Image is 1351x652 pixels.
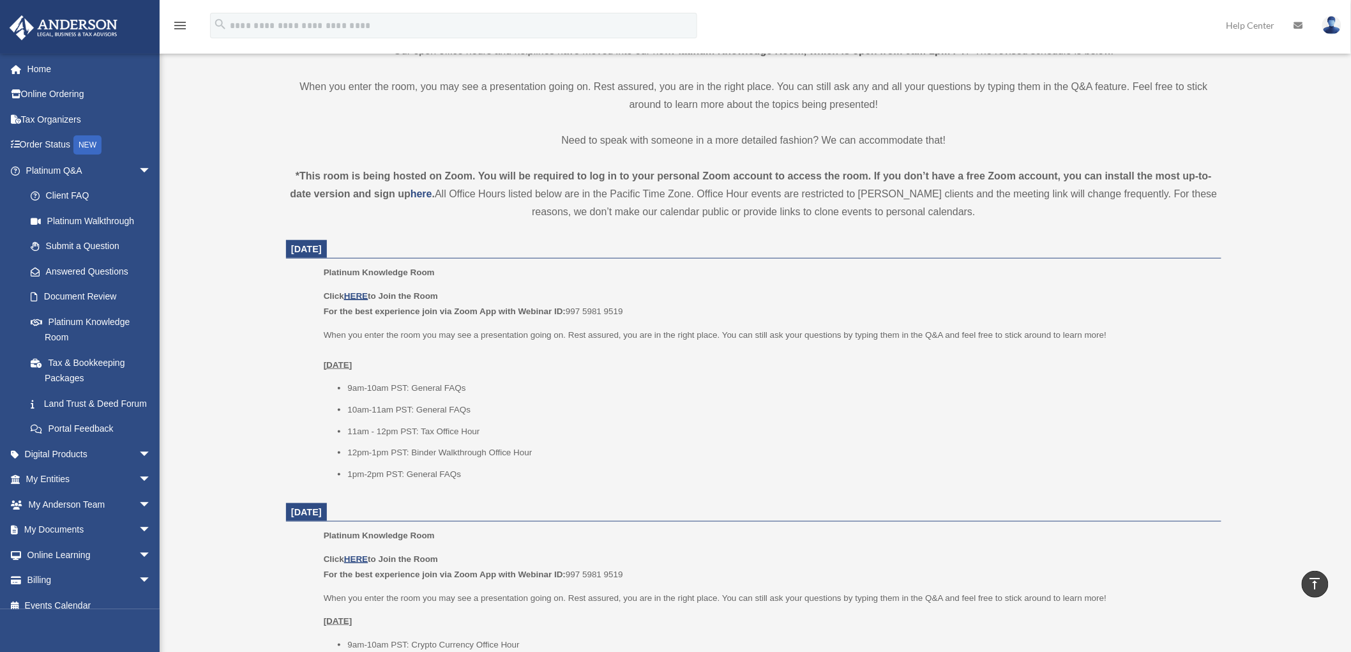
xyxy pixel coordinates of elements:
[324,307,566,316] b: For the best experience join via Zoom App with Webinar ID:
[139,517,164,543] span: arrow_drop_down
[432,188,435,199] strong: .
[286,167,1221,221] div: All Office Hours listed below are in the Pacific Time Zone. Office Hour events are restricted to ...
[9,132,170,158] a: Order StatusNEW
[1302,571,1329,598] a: vertical_align_top
[1322,16,1341,34] img: User Pic
[344,291,368,301] a: HERE
[18,259,170,284] a: Answered Questions
[324,554,438,564] b: Click to Join the Room
[18,350,170,391] a: Tax & Bookkeeping Packages
[9,158,170,183] a: Platinum Q&Aarrow_drop_down
[347,402,1212,418] li: 10am-11am PST: General FAQs
[139,492,164,518] span: arrow_drop_down
[18,284,170,310] a: Document Review
[18,416,170,442] a: Portal Feedback
[139,467,164,493] span: arrow_drop_down
[18,391,170,416] a: Land Trust & Deed Forum
[213,17,227,31] i: search
[139,441,164,467] span: arrow_drop_down
[286,132,1221,149] p: Need to speak with someone in a more detailed fashion? We can accommodate that!
[411,188,432,199] a: here
[347,381,1212,396] li: 9am-10am PST: General FAQs
[9,492,170,517] a: My Anderson Teamarrow_drop_down
[291,507,322,517] span: [DATE]
[18,208,170,234] a: Platinum Walkthrough
[1308,576,1323,591] i: vertical_align_top
[324,552,1212,582] p: 997 5981 9519
[9,542,170,568] a: Online Learningarrow_drop_down
[18,234,170,259] a: Submit a Question
[9,441,170,467] a: Digital Productsarrow_drop_down
[291,244,322,254] span: [DATE]
[9,593,170,618] a: Events Calendar
[324,268,435,277] span: Platinum Knowledge Room
[324,328,1212,373] p: When you enter the room you may see a presentation going on. Rest assured, you are in the right p...
[139,158,164,184] span: arrow_drop_down
[9,56,170,82] a: Home
[9,82,170,107] a: Online Ordering
[324,289,1212,319] p: 997 5981 9519
[324,616,352,626] u: [DATE]
[9,517,170,543] a: My Documentsarrow_drop_down
[139,568,164,594] span: arrow_drop_down
[172,18,188,33] i: menu
[9,107,170,132] a: Tax Organizers
[324,360,352,370] u: [DATE]
[139,542,164,568] span: arrow_drop_down
[172,22,188,33] a: menu
[324,591,1212,606] p: When you enter the room you may see a presentation going on. Rest assured, you are in the right p...
[324,291,438,301] b: Click to Join the Room
[347,424,1212,439] li: 11am - 12pm PST: Tax Office Hour
[73,135,102,155] div: NEW
[347,467,1212,482] li: 1pm-2pm PST: General FAQs
[18,183,170,209] a: Client FAQ
[290,171,1212,199] strong: *This room is being hosted on Zoom. You will be required to log in to your personal Zoom account ...
[672,45,966,56] strong: Platinum Knowledge Room, which is open from 9am-2pm PT
[347,445,1212,460] li: 12pm-1pm PST: Binder Walkthrough Office Hour
[9,467,170,492] a: My Entitiesarrow_drop_down
[324,570,566,579] b: For the best experience join via Zoom App with Webinar ID:
[286,78,1221,114] p: When you enter the room, you may see a presentation going on. Rest assured, you are in the right ...
[18,309,164,350] a: Platinum Knowledge Room
[6,15,121,40] img: Anderson Advisors Platinum Portal
[324,531,435,540] span: Platinum Knowledge Room
[344,554,368,564] a: HERE
[9,568,170,593] a: Billingarrow_drop_down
